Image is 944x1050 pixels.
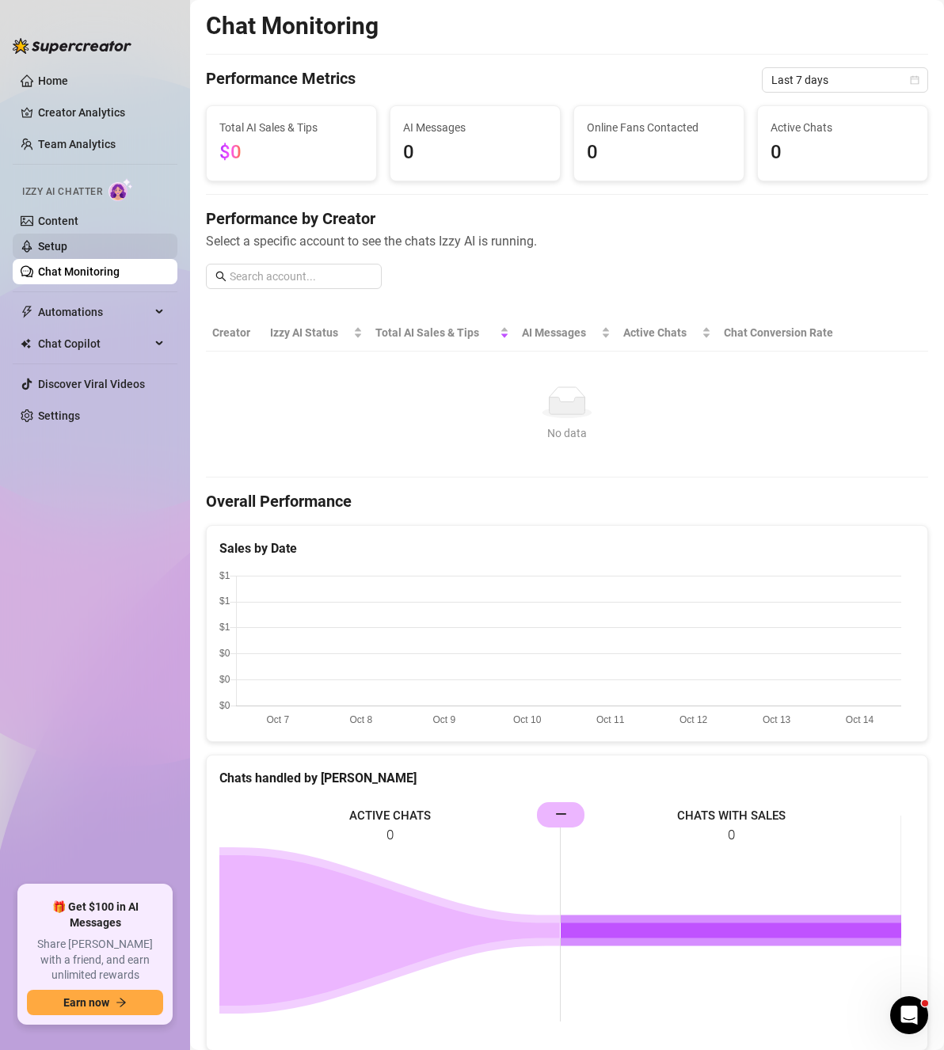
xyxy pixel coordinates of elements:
a: Chat Monitoring [38,265,120,278]
div: Sales by Date [219,538,915,558]
a: Creator Analytics [38,100,165,125]
th: Creator [206,314,264,352]
span: thunderbolt [21,306,33,318]
span: Active Chats [623,324,698,341]
span: Select a specific account to see the chats Izzy AI is running. [206,231,928,251]
img: Chat Copilot [21,338,31,349]
th: Izzy AI Status [264,314,370,352]
img: AI Chatter [108,178,133,201]
span: arrow-right [116,997,127,1008]
span: 🎁 Get $100 in AI Messages [27,900,163,930]
span: Chat Copilot [38,331,150,356]
th: Active Chats [617,314,718,352]
h4: Overall Performance [206,490,928,512]
span: 0 [771,138,915,168]
h4: Performance Metrics [206,67,356,93]
div: No data [219,424,915,442]
a: Team Analytics [38,138,116,150]
a: Discover Viral Videos [38,378,145,390]
th: AI Messages [516,314,617,352]
a: Content [38,215,78,227]
iframe: Intercom live chat [890,996,928,1034]
span: Total AI Sales & Tips [219,119,364,136]
span: Active Chats [771,119,915,136]
th: Total AI Sales & Tips [369,314,516,352]
h4: Performance by Creator [206,207,928,230]
div: Chats handled by [PERSON_NAME] [219,768,915,788]
input: Search account... [230,268,372,285]
a: Settings [38,409,80,422]
span: Earn now [63,996,109,1009]
span: 0 [403,138,547,168]
span: Last 7 days [771,68,919,92]
span: 0 [587,138,731,168]
span: Automations [38,299,150,325]
span: Izzy AI Chatter [22,185,102,200]
span: calendar [910,75,919,85]
a: Setup [38,240,67,253]
span: search [215,271,226,282]
button: Earn nowarrow-right [27,990,163,1015]
th: Chat Conversion Rate [718,314,856,352]
span: $0 [219,141,242,163]
h2: Chat Monitoring [206,11,379,41]
span: Online Fans Contacted [587,119,731,136]
span: Izzy AI Status [270,324,351,341]
img: logo-BBDzfeDw.svg [13,38,131,54]
a: Home [38,74,68,87]
span: AI Messages [522,324,598,341]
span: Share [PERSON_NAME] with a friend, and earn unlimited rewards [27,937,163,983]
span: AI Messages [403,119,547,136]
span: Total AI Sales & Tips [375,324,497,341]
